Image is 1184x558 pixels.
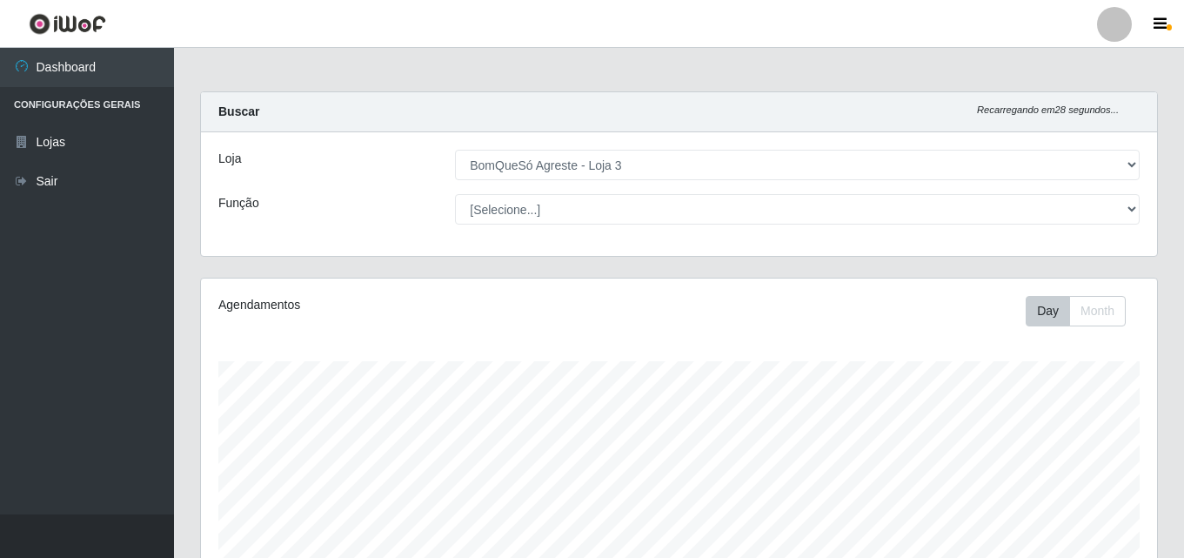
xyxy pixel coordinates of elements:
[218,150,241,168] label: Loja
[1069,296,1126,326] button: Month
[1026,296,1070,326] button: Day
[218,104,259,118] strong: Buscar
[218,194,259,212] label: Função
[29,13,106,35] img: CoreUI Logo
[218,296,587,314] div: Agendamentos
[977,104,1119,115] i: Recarregando em 28 segundos...
[1026,296,1126,326] div: First group
[1026,296,1140,326] div: Toolbar with button groups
